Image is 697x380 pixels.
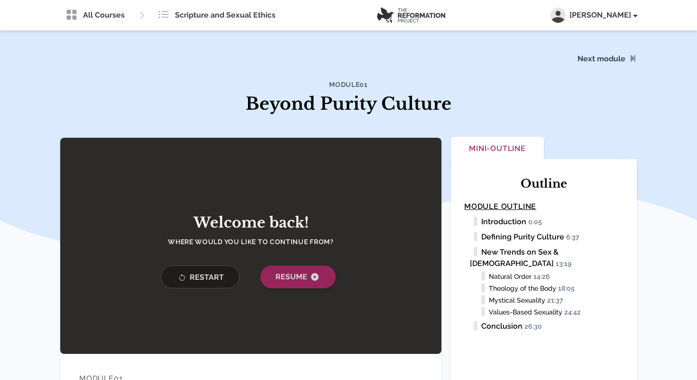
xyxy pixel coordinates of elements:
h4: Module Outline [464,201,624,212]
span: Restart [176,272,224,284]
li: Mystical Sexuality [489,295,624,305]
span: 14:26 [533,273,554,281]
span: 18:05 [558,285,579,293]
li: New Trends on Sex & [DEMOGRAPHIC_DATA] [470,247,624,269]
span: 24:42 [564,308,585,317]
span: All Courses [83,9,125,21]
span: [PERSON_NAME] [569,9,637,21]
li: Theology of the Body [489,283,624,293]
h1: Beyond Purity Culture [227,91,470,117]
h2: Welcome back! [151,214,350,231]
h2: Outline [464,176,624,191]
span: 13:19 [556,260,576,268]
a: Next module [578,54,625,63]
a: Scripture and Sexual Ethics [152,6,281,25]
li: Defining Purity Culture [470,231,624,243]
li: Introduction [470,216,624,228]
h4: Module 01 [227,80,470,89]
button: [PERSON_NAME] [550,8,637,23]
li: Natural Order [489,271,624,281]
span: 26:30 [524,323,546,331]
span: Scripture and Sexual Ethics [175,9,275,21]
h4: Where would you like to continue from? [151,237,350,247]
button: Restart [161,266,239,288]
span: 21:37 [547,296,568,305]
li: Conclusion [470,321,624,332]
a: All Courses [60,6,130,25]
li: Values-Based Sexuality [489,307,624,317]
span: 6:37 [566,233,584,242]
button: Mini-Outline [451,137,544,162]
span: Resume [275,271,321,283]
span: 0:05 [528,218,546,227]
img: logo.png [377,7,445,23]
button: Resume [260,266,336,288]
